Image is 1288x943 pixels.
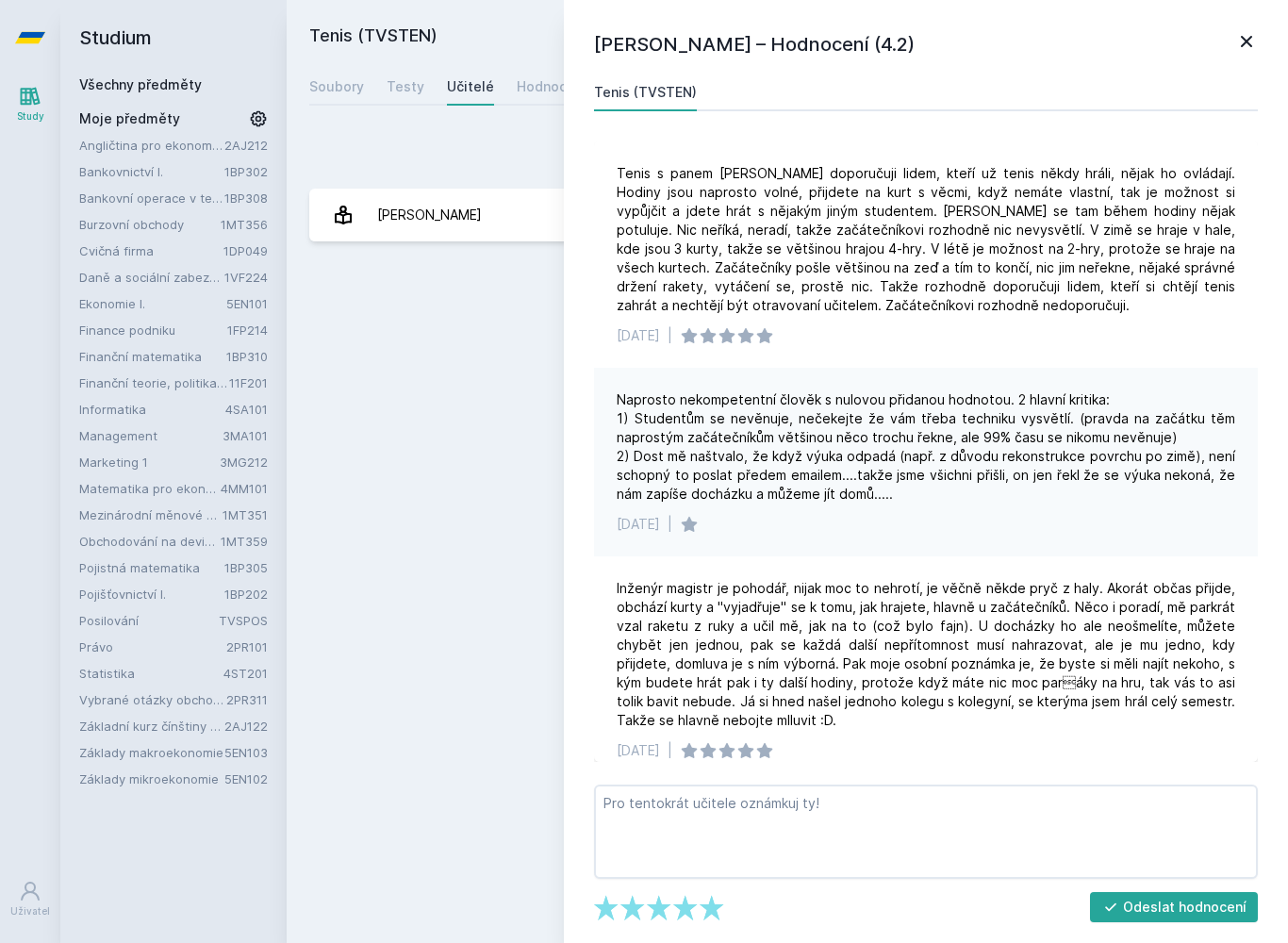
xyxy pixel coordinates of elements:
[79,162,224,181] a: Bankovnictví I.
[79,664,223,683] a: Statistika
[79,136,224,155] a: Angličtina pro ekonomická studia 2 (B2/C1)
[79,189,224,207] a: Bankovní operace v teorii a praxi
[79,347,226,366] a: Finanční matematika
[79,215,221,234] a: Burzovní obchody
[79,611,219,630] a: Posilování
[79,268,224,287] a: Daně a sociální zabezpečení
[79,743,224,762] a: Základy makroekonomie
[79,505,223,524] a: Mezinárodní měnové a finanční instituce
[224,164,268,179] a: 1BP302
[226,692,268,707] a: 2PR311
[79,321,227,339] a: Finance podniku
[226,349,268,364] a: 1BP310
[224,771,268,786] a: 5EN102
[79,479,221,498] a: Matematika pro ekonomy
[309,77,364,96] div: Soubory
[309,23,1054,53] h2: Tenis (TVSTEN)
[309,68,364,106] a: Soubory
[219,613,268,628] a: TVSPOS
[79,76,202,92] a: Všechny předměty
[224,587,268,602] a: 1BP202
[387,77,424,96] div: Testy
[223,428,268,443] a: 3MA101
[17,109,44,124] div: Study
[224,719,268,734] a: 2AJ122
[223,666,268,681] a: 4ST201
[224,138,268,153] a: 2AJ212
[447,77,494,96] div: Učitelé
[79,453,220,471] a: Marketing 1
[226,296,268,311] a: 5EN101
[79,109,180,128] span: Moje předměty
[79,717,224,736] a: Základní kurz čínštiny B (A1)
[224,745,268,760] a: 5EN103
[4,870,57,928] a: Uživatel
[221,217,268,232] a: 1MT356
[224,270,268,285] a: 1VF224
[79,690,226,709] a: Vybrané otázky obchodního práva
[79,532,221,551] a: Obchodování na devizovém trhu
[221,534,268,549] a: 1MT359
[4,75,57,133] a: Study
[79,400,225,419] a: Informatika
[309,189,1265,241] a: [PERSON_NAME] 6 hodnocení 4.2
[79,426,223,445] a: Management
[224,560,268,575] a: 1BP305
[226,639,268,654] a: 2PR101
[447,68,494,106] a: Učitelé
[223,507,268,522] a: 1MT351
[229,375,268,390] a: 11F201
[225,402,268,417] a: 4SA101
[221,481,268,496] a: 4MM101
[79,241,223,260] a: Cvičná firma
[79,558,224,577] a: Pojistná matematika
[227,323,268,338] a: 1FP214
[387,68,424,106] a: Testy
[79,637,226,656] a: Právo
[517,77,586,96] div: Hodnocení
[224,190,268,206] a: 1BP308
[10,904,50,918] div: Uživatel
[79,585,224,604] a: Pojišťovnictví I.
[79,769,224,788] a: Základy mikroekonomie
[79,373,229,392] a: Finanční teorie, politika a instituce
[517,68,586,106] a: Hodnocení
[220,455,268,470] a: 3MG212
[617,164,1235,315] div: Tenis s panem [PERSON_NAME] doporučuji lidem, kteří už tenis někdy hráli, nějak ho ovládají. Hodi...
[79,294,226,313] a: Ekonomie I.
[223,243,268,258] a: 1DP049
[377,196,482,234] div: [PERSON_NAME]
